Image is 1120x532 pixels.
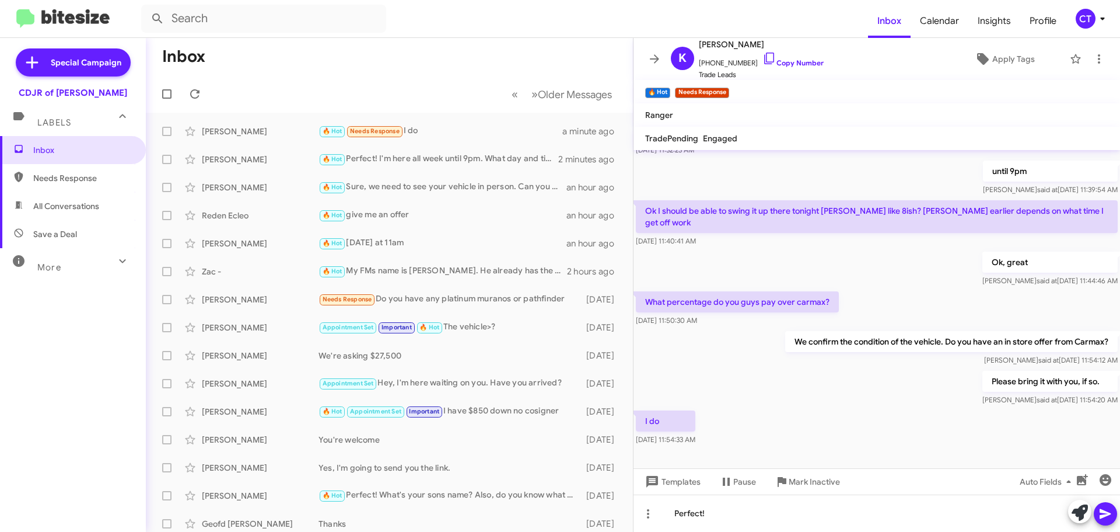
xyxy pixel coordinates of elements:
span: Apply Tags [992,48,1035,69]
div: [PERSON_NAME] [202,378,318,390]
span: Ranger [645,110,673,120]
span: said at [1037,185,1058,194]
div: [PERSON_NAME] [202,182,318,193]
span: 🔥 Hot [323,155,342,163]
div: Perfect! [633,495,1120,532]
span: Trade Leads [699,69,824,81]
p: Ok, great [982,252,1118,273]
button: Mark Inactive [765,471,849,492]
div: [PERSON_NAME] [202,462,318,474]
span: Auto Fields [1020,471,1076,492]
span: 🔥 Hot [323,211,342,219]
div: The vehicle>? [318,321,580,334]
div: I do [318,124,562,138]
div: You're welcome [318,434,580,446]
span: Older Messages [538,88,612,101]
span: More [37,262,61,273]
div: [PERSON_NAME] [202,322,318,333]
button: CT [1066,9,1107,29]
span: Appointment Set [323,380,374,387]
span: TradePending [645,133,698,144]
div: [PERSON_NAME] [202,126,318,137]
a: Insights [968,4,1020,38]
div: [DATE] [580,350,624,361]
input: Search [141,5,386,33]
p: What percentage do you guys pay over carmax? [636,291,839,312]
span: Needs Response [323,295,372,303]
div: 2 hours ago [567,266,624,277]
div: My FMs name is [PERSON_NAME]. He already has the VIN and Lot number for the vehicle [318,265,567,278]
div: [DATE] at 11am [318,237,566,250]
span: Inbox [33,144,132,156]
span: Pause [733,471,756,492]
span: Appointment Set [350,408,401,415]
span: said at [1037,276,1057,285]
a: Inbox [868,4,911,38]
div: [DATE] [580,518,624,530]
span: 🔥 Hot [323,127,342,135]
div: Perfect! What's your sons name? Also, do you know what time? [318,489,580,502]
div: [PERSON_NAME] [202,350,318,361]
span: « [512,87,518,102]
div: [DATE] [580,322,624,333]
div: a minute ago [562,126,624,137]
span: » [531,87,538,102]
button: Pause [710,471,765,492]
span: [PERSON_NAME] [699,37,824,51]
div: Hey, I'm here waiting on you. Have you arrived? [318,377,580,390]
span: Mark Inactive [789,471,840,492]
div: [PERSON_NAME] [202,434,318,446]
button: Next [524,82,619,106]
a: Calendar [911,4,968,38]
div: Zac - [202,266,318,277]
div: [PERSON_NAME] [202,154,318,165]
small: Needs Response [675,88,729,98]
span: [PERSON_NAME] [DATE] 11:54:20 AM [982,395,1118,404]
div: [DATE] [580,490,624,502]
div: [PERSON_NAME] [202,294,318,305]
div: [PERSON_NAME] [202,490,318,502]
small: 🔥 Hot [645,88,670,98]
button: Previous [505,82,525,106]
button: Auto Fields [1010,471,1085,492]
p: until 9pm [983,161,1118,182]
span: [DATE] 11:54:33 AM [636,435,695,444]
div: CDJR of [PERSON_NAME] [19,87,127,99]
p: Ok I should be able to swing it up there tonight [PERSON_NAME] like 8ish? [PERSON_NAME] earlier d... [636,200,1118,233]
button: Apply Tags [944,48,1064,69]
span: [DATE] 11:50:30 AM [636,316,697,325]
span: [PERSON_NAME] [DATE] 11:54:12 AM [984,356,1118,364]
span: said at [1038,356,1059,364]
span: 🔥 Hot [419,324,439,331]
span: Save a Deal [33,228,77,240]
div: Perfect! I'm here all week until 9pm. What day and time works best? [318,152,558,166]
nav: Page navigation example [505,82,619,106]
span: 🔥 Hot [323,492,342,499]
div: [PERSON_NAME] [202,238,318,249]
span: Special Campaign [51,57,121,68]
p: I do [636,411,695,432]
span: [PERSON_NAME] [DATE] 11:44:46 AM [982,276,1118,285]
span: Important [409,408,439,415]
span: said at [1037,395,1057,404]
span: Important [381,324,412,331]
span: Appointment Set [323,324,374,331]
div: [DATE] [580,378,624,390]
div: Sure, we need to see your vehicle in person. Can you bring it in [DATE], or one day this week? [318,180,566,194]
div: Do you have any platinum muranos or pathfinder [318,293,580,306]
div: [DATE] [580,434,624,446]
div: [DATE] [580,406,624,418]
h1: Inbox [162,47,205,66]
p: Please bring it with you, if so. [982,371,1118,392]
span: [PERSON_NAME] [DATE] 11:39:54 AM [983,185,1118,194]
span: Labels [37,117,71,128]
div: give me an offer [318,208,566,222]
div: [DATE] [580,294,624,305]
div: [DATE] [580,462,624,474]
a: Profile [1020,4,1066,38]
span: Needs Response [350,127,400,135]
div: Thanks [318,518,580,530]
span: 🔥 Hot [323,408,342,415]
span: Needs Response [33,172,132,184]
